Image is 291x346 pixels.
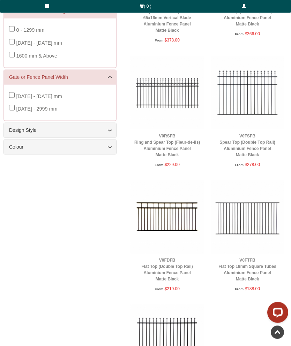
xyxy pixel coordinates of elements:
iframe: LiveChat chat widget [262,299,291,329]
a: V0RSFBRing and Spear Top (Fleur-de-lis)Aluminium Fence PanelMatte Black [134,134,200,157]
img: V0RSFB - Ring and Spear Top (Fleur-de-lis) - Aluminium Fence Panel - Matte Black - Gate Warehouse [130,56,204,129]
span: [DATE] - [DATE] mm [16,93,62,99]
span: From [235,287,244,291]
span: $378.00 [165,38,180,43]
span: $229.00 [165,162,180,167]
span: $278.00 [245,162,260,167]
span: From [155,287,163,291]
a: V0FTFBFlat Top 19mm Square TubesAluminium Fence PanelMatte Black [218,258,276,281]
img: V0FDFB - Flat Top (Double Top Rail) - Aluminium Fence Panel - Matte Black - Gate Warehouse [130,180,204,254]
span: From [235,32,244,36]
span: 0 - 1299 mm [16,27,44,33]
span: [DATE] - 2999 mm [16,106,57,112]
img: V0FSFB - Spear Top (Double Top Rail) - Aluminium Fence Panel - Matte Black - Gate Warehouse [211,56,284,129]
a: V0FSFBSpear Top (Double Top Rail)Aluminium Fence PanelMatte Black [219,134,275,157]
span: $366.00 [245,31,260,36]
span: $219.00 [165,286,180,291]
img: V0FTFB - Flat Top 19mm Square Tubes - Aluminium Fence Panel - Matte Black - Gate Warehouse [211,180,284,254]
a: Gate or Fence Panel Width [9,74,111,81]
span: 1600 mm & Above [16,53,57,59]
a: V0FDFBFlat Top (Double Top Rail)Aluminium Fence PanelMatte Black [141,258,193,281]
span: [DATE] - [DATE] mm [16,40,62,46]
a: VBFFFBReady to Install Fully Welded 65x16mm Vertical BladeAluminium Fence PanelMatte Black [138,3,196,33]
span: From [155,38,163,42]
span: $188.00 [245,286,260,291]
a: Colour [9,143,111,151]
a: Design Style [9,127,111,134]
span: From [235,163,244,167]
span: From [155,163,163,167]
